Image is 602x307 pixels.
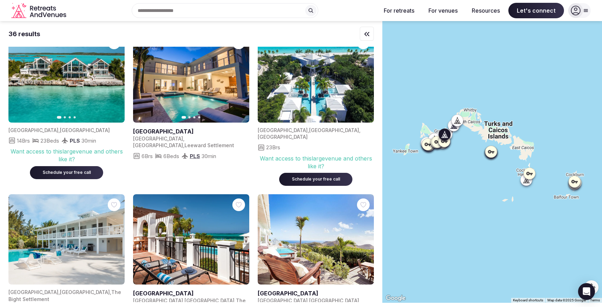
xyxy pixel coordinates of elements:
span: [GEOGRAPHIC_DATA] [309,298,359,303]
a: Open this area in Google Maps (opens a new window) [384,294,407,303]
a: View Villa Oceana [258,194,374,285]
img: Featured image for venue [8,32,125,123]
div: Open Intercom Messenger [578,283,595,300]
button: Go to slide 2 [188,116,190,118]
div: Want access to this large venue and others like it? [258,155,374,170]
span: , [110,289,111,295]
a: View Casa Grande Villa [133,194,249,285]
span: 30 min [201,152,216,160]
div: Want access to this large venue and others like it? [8,148,125,163]
a: View Villa Viatu [133,32,249,123]
a: PLS [190,153,200,159]
button: Go to slide 4 [198,116,200,118]
span: [GEOGRAPHIC_DATA] [60,289,110,295]
span: [GEOGRAPHIC_DATA] [258,127,308,133]
div: Schedule your free call [38,170,95,176]
span: [GEOGRAPHIC_DATA] [133,298,183,303]
span: , [308,127,309,133]
span: [GEOGRAPHIC_DATA] [184,298,234,303]
a: View venue [133,289,246,297]
div: 36 results [8,30,40,38]
button: Go to slide 1 [57,116,62,119]
button: Go to slide 1 [182,116,186,119]
span: [GEOGRAPHIC_DATA] [133,142,183,148]
button: Go to slide 3 [193,116,195,118]
span: , [183,142,184,148]
span: Leeward Settlement [184,142,234,148]
span: [GEOGRAPHIC_DATA] [8,289,58,295]
img: Featured image for venue [8,194,125,285]
button: For venues [423,3,463,18]
span: , [359,127,360,133]
span: PLS [70,137,80,144]
a: Terms (opens in new tab) [590,298,600,302]
span: [GEOGRAPHIC_DATA] [60,127,110,133]
span: 23 Brs [266,144,280,151]
span: [GEOGRAPHIC_DATA] [309,127,359,133]
div: Schedule your free call [288,176,344,182]
span: [GEOGRAPHIC_DATA] [133,136,183,142]
button: For retreats [378,3,420,18]
span: 6 Brs [142,152,153,160]
a: View venue [133,128,246,135]
span: , [58,127,60,133]
span: , [234,298,236,303]
img: Google [384,294,407,303]
h2: [GEOGRAPHIC_DATA] [133,128,246,135]
a: Visit the homepage [11,3,68,19]
a: Schedule your free call [279,175,352,182]
span: Map data ©2025 Google [547,298,586,302]
span: , [183,298,184,303]
svg: Retreats and Venues company logo [11,3,68,19]
span: 6 Beds [163,152,179,160]
span: [GEOGRAPHIC_DATA] [8,127,58,133]
span: , [183,136,184,142]
span: , [308,298,309,303]
button: Go to slide 3 [69,116,71,118]
button: Map camera controls [584,280,598,294]
span: 23 Beds [40,137,59,144]
span: , [58,289,60,295]
button: Go to slide 4 [74,116,76,118]
button: Keyboard shortcuts [513,298,543,303]
span: The Bight Settlement [8,289,121,302]
button: Go to slide 2 [64,116,66,118]
span: Let's connect [508,3,564,18]
span: [GEOGRAPHIC_DATA] [258,134,308,140]
a: Schedule your free call [30,168,103,175]
span: 30 min [81,137,96,144]
h2: [GEOGRAPHIC_DATA] [133,289,246,297]
img: Featured image for venue [258,32,374,123]
a: View venue [258,289,371,297]
button: Resources [466,3,506,18]
span: 14 Brs [17,137,30,144]
h2: [GEOGRAPHIC_DATA] [258,289,371,297]
span: [GEOGRAPHIC_DATA] [258,298,308,303]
